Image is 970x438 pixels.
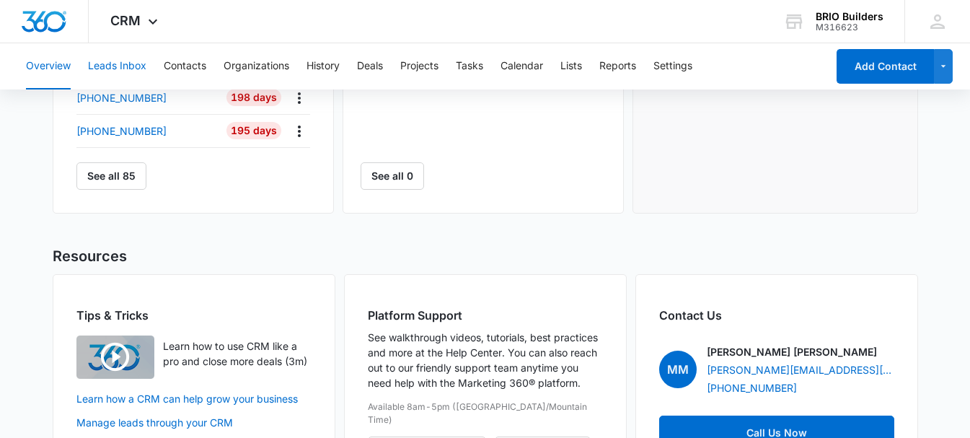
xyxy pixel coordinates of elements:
[226,89,281,106] div: 198 Days
[707,344,877,359] p: [PERSON_NAME] [PERSON_NAME]
[76,391,312,406] a: Learn how a CRM can help grow your business
[368,400,603,426] p: Available 8am-5pm ([GEOGRAPHIC_DATA]/Mountain Time)
[368,330,603,390] p: See walkthrough videos, tutorials, best practices and more at the Help Center. You can also reach...
[361,162,424,190] a: See all 0
[501,43,543,89] button: Calendar
[76,336,154,379] img: Learn how to use CRM like a pro and close more deals (3m)
[837,49,934,84] button: Add Contact
[76,123,167,139] p: [PHONE_NUMBER]
[653,43,692,89] button: Settings
[163,338,312,369] p: Learn how to use CRM like a pro and close more deals (3m)
[76,415,312,430] a: Manage leads through your CRM
[76,90,223,105] a: [PHONE_NUMBER]
[88,43,146,89] button: Leads Inbox
[53,245,918,267] h2: Resources
[224,43,289,89] button: Organizations
[560,43,582,89] button: Lists
[76,162,146,190] button: See all 85
[26,43,71,89] button: Overview
[288,87,310,109] button: Actions
[400,43,438,89] button: Projects
[659,307,894,324] h2: Contact Us
[110,13,141,28] span: CRM
[357,43,383,89] button: Deals
[76,90,167,105] p: [PHONE_NUMBER]
[816,22,883,32] div: account id
[226,122,281,139] div: 195 Days
[76,307,312,324] h2: Tips & Tricks
[816,11,883,22] div: account name
[707,380,797,395] a: [PHONE_NUMBER]
[164,43,206,89] button: Contacts
[456,43,483,89] button: Tasks
[599,43,636,89] button: Reports
[76,123,223,139] a: [PHONE_NUMBER]
[307,43,340,89] button: History
[707,362,894,377] a: [PERSON_NAME][EMAIL_ADDRESS][PERSON_NAME][DOMAIN_NAME]
[288,120,310,142] button: Actions
[368,307,603,324] h2: Platform Support
[659,351,697,388] span: MM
